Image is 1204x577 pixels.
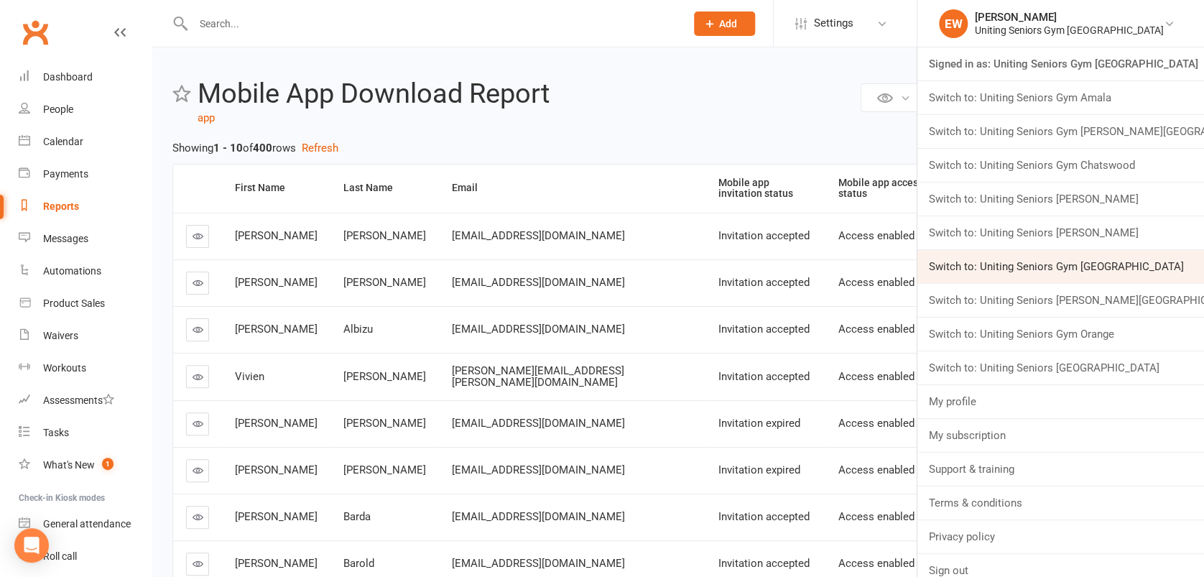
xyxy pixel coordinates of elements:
span: [EMAIL_ADDRESS][DOMAIN_NAME] [452,323,625,336]
a: Switch to: Uniting Seniors Gym Amala [917,81,1204,114]
h2: Mobile App Download Report [198,79,857,109]
span: Invitation expired [718,463,800,476]
div: Product Sales [43,297,105,309]
div: Uniting Seniors Gym [GEOGRAPHIC_DATA] [975,24,1164,37]
a: Switch to: Uniting Seniors Gym [PERSON_NAME][GEOGRAPHIC_DATA] [917,115,1204,148]
span: [PERSON_NAME] [343,276,426,289]
a: Signed in as: Uniting Seniors Gym [GEOGRAPHIC_DATA] [917,47,1204,80]
a: Terms & conditions [917,486,1204,520]
a: Waivers [19,320,152,352]
input: Search... [189,14,675,34]
div: Automations [43,265,101,277]
span: Invitation accepted [718,557,810,570]
div: Payments [43,168,88,180]
span: [EMAIL_ADDRESS][DOMAIN_NAME] [452,276,625,289]
span: [PERSON_NAME] [235,557,318,570]
span: Invitation accepted [718,370,810,383]
a: Roll call [19,540,152,573]
div: Last Name [343,183,427,193]
div: Calendar [43,136,83,147]
span: [EMAIL_ADDRESS][DOMAIN_NAME] [452,229,625,242]
span: [PERSON_NAME] [235,229,318,242]
a: Switch to: Uniting Seniors Gym [GEOGRAPHIC_DATA] [917,250,1204,283]
a: Switch to: Uniting Seniors Gym Orange [917,318,1204,351]
span: Access enabled [838,417,914,430]
strong: 400 [253,142,272,154]
span: Access enabled [838,229,914,242]
span: Settings [814,7,853,40]
a: Clubworx [17,14,53,50]
div: First Name [235,183,319,193]
a: Privacy policy [917,520,1204,553]
a: Workouts [19,352,152,384]
span: [PERSON_NAME] [343,417,426,430]
a: Assessments [19,384,152,417]
span: [EMAIL_ADDRESS][DOMAIN_NAME] [452,557,625,570]
div: What's New [43,459,95,471]
span: [PERSON_NAME] [343,370,426,383]
strong: 1 - 10 [213,142,243,154]
span: Access enabled [838,370,914,383]
a: Calendar [19,126,152,158]
a: Switch to: Uniting Seniors [PERSON_NAME][GEOGRAPHIC_DATA] [917,284,1204,317]
span: [PERSON_NAME] [343,463,426,476]
a: Switch to: Uniting Seniors [PERSON_NAME] [917,183,1204,216]
div: Showing of rows [172,139,1184,157]
span: Access enabled [838,557,914,570]
span: Barda [343,510,371,523]
div: Open Intercom Messenger [14,528,49,563]
a: General attendance kiosk mode [19,508,152,540]
a: Automations [19,255,152,287]
a: Messages [19,223,152,255]
div: Email [452,183,694,193]
a: Product Sales [19,287,152,320]
span: [EMAIL_ADDRESS][DOMAIN_NAME] [452,510,625,523]
button: Refresh [302,139,338,157]
span: [EMAIL_ADDRESS][DOMAIN_NAME] [452,417,625,430]
span: Add [719,18,737,29]
div: Waivers [43,330,78,341]
div: General attendance [43,518,131,530]
div: Workouts [43,362,86,374]
a: Switch to: Uniting Seniors [PERSON_NAME] [917,216,1204,249]
span: 1 [102,458,114,470]
span: [PERSON_NAME] [235,510,318,523]
div: Mobile app access status [838,177,924,200]
a: Tasks [19,417,152,449]
a: Support & training [917,453,1204,486]
span: [EMAIL_ADDRESS][DOMAIN_NAME] [452,463,625,476]
a: Switch to: Uniting Seniors Gym Chatswood [917,149,1204,182]
span: Access enabled [838,463,914,476]
button: Add [694,11,755,36]
a: My subscription [917,419,1204,452]
span: Access enabled [838,323,914,336]
span: [PERSON_NAME][EMAIL_ADDRESS][PERSON_NAME][DOMAIN_NAME] [452,364,624,389]
div: Roll call [43,550,77,562]
span: Barold [343,557,374,570]
span: [PERSON_NAME] [235,276,318,289]
a: Payments [19,158,152,190]
div: [PERSON_NAME] [975,11,1164,24]
a: Dashboard [19,61,152,93]
span: Access enabled [838,510,914,523]
div: Messages [43,233,88,244]
span: Invitation accepted [718,276,810,289]
span: [PERSON_NAME] [235,417,318,430]
a: app [198,111,215,124]
a: Switch to: Uniting Seniors [GEOGRAPHIC_DATA] [917,351,1204,384]
div: Tasks [43,427,69,438]
span: Invitation accepted [718,229,810,242]
span: Albizu [343,323,373,336]
span: Invitation accepted [718,510,810,523]
span: Access enabled [838,276,914,289]
span: Vivien [235,370,264,383]
a: My profile [917,385,1204,418]
div: Mobile app invitation status [718,177,814,200]
span: Invitation expired [718,417,800,430]
a: People [19,93,152,126]
div: People [43,103,73,115]
span: Invitation accepted [718,323,810,336]
a: What's New1 [19,449,152,481]
span: [PERSON_NAME] [235,463,318,476]
span: [PERSON_NAME] [343,229,426,242]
